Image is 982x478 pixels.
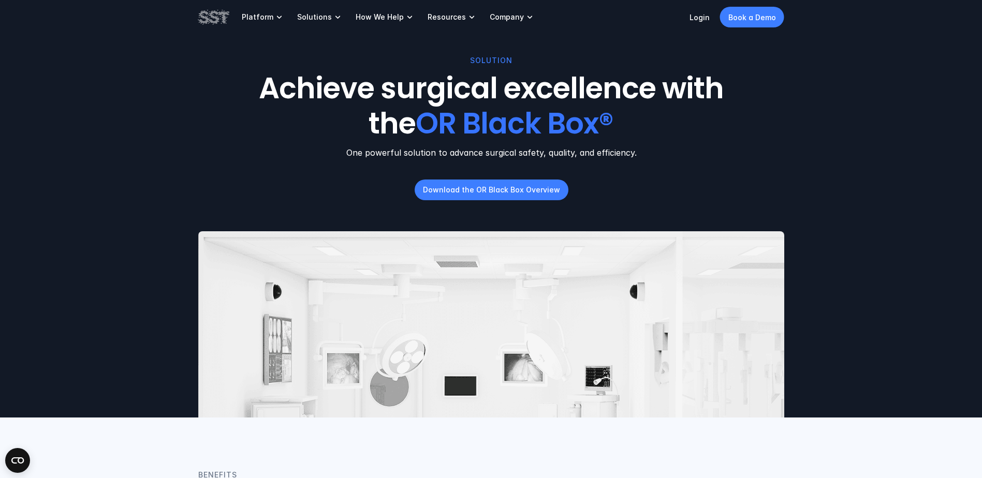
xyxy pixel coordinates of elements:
h1: Achieve surgical excellence with the [239,71,743,141]
p: Resources [428,12,466,22]
a: Login [690,13,710,22]
p: One powerful solution to advance surgical safety, quality, and efficiency. [198,146,784,159]
a: Book a Demo [720,7,784,27]
p: Book a Demo [728,12,776,23]
p: How We Help [356,12,404,22]
span: OR Black Box® [416,103,613,144]
p: Solutions [297,12,332,22]
p: Platform [242,12,273,22]
img: SST logo [198,8,229,26]
p: Download the OR Black Box Overview [422,184,560,195]
a: Download the OR Black Box Overview [414,180,568,200]
p: SOLUTION [470,55,512,66]
button: Open CMP widget [5,448,30,473]
p: Company [490,12,524,22]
